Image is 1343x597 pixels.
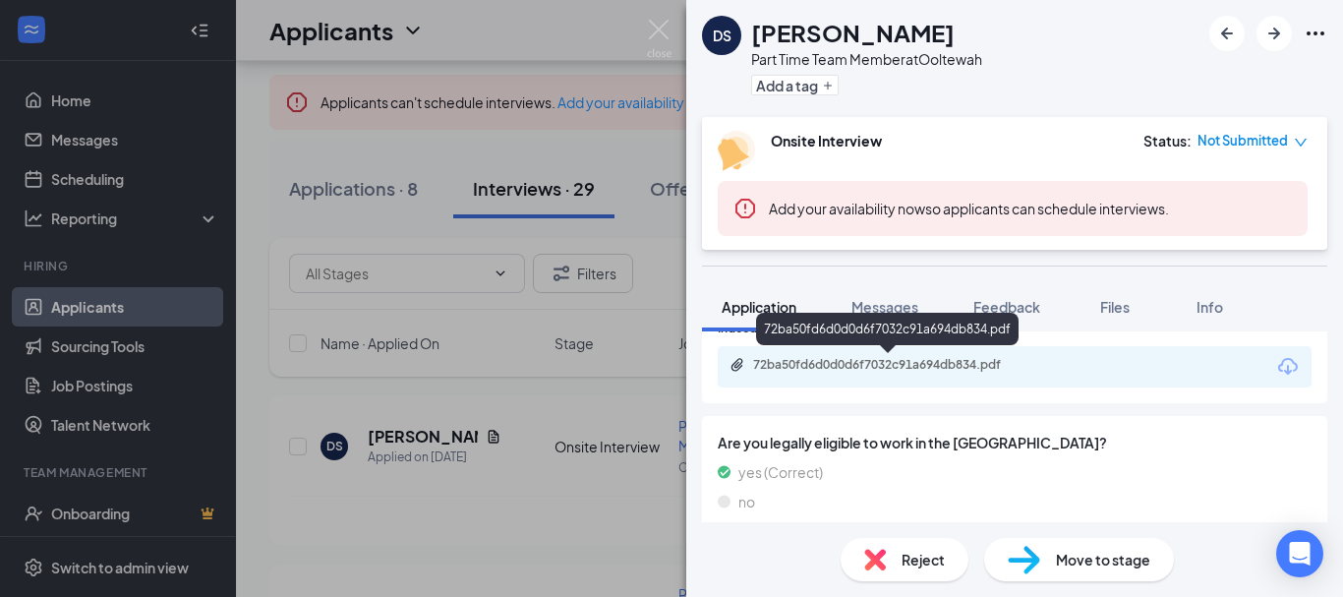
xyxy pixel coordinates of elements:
[1215,22,1239,45] svg: ArrowLeftNew
[730,357,1048,376] a: Paperclip72ba50fd6d0d0d6f7032c91a694db834.pdf
[1304,22,1327,45] svg: Ellipses
[1100,298,1130,316] span: Files
[851,298,918,316] span: Messages
[1143,131,1192,150] div: Status :
[771,132,882,149] b: Onsite Interview
[1276,530,1323,577] div: Open Intercom Messenger
[751,49,982,69] div: Part Time Team Member at Ooltewah
[751,75,839,95] button: PlusAdd a tag
[718,432,1312,453] span: Are you legally eligible to work in the [GEOGRAPHIC_DATA]?
[738,491,755,512] span: no
[769,200,1169,217] span: so applicants can schedule interviews.
[713,26,731,45] div: DS
[751,16,955,49] h1: [PERSON_NAME]
[902,549,945,570] span: Reject
[1197,298,1223,316] span: Info
[733,197,757,220] svg: Error
[722,298,796,316] span: Application
[730,357,745,373] svg: Paperclip
[1276,355,1300,379] svg: Download
[756,313,1019,345] div: 72ba50fd6d0d0d6f7032c91a694db834.pdf
[1197,131,1288,150] span: Not Submitted
[1294,136,1308,149] span: down
[1209,16,1245,51] button: ArrowLeftNew
[1256,16,1292,51] button: ArrowRight
[1056,549,1150,570] span: Move to stage
[822,80,834,91] svg: Plus
[753,357,1028,373] div: 72ba50fd6d0d0d6f7032c91a694db834.pdf
[1262,22,1286,45] svg: ArrowRight
[738,461,823,483] span: yes (Correct)
[769,199,925,218] button: Add your availability now
[973,298,1040,316] span: Feedback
